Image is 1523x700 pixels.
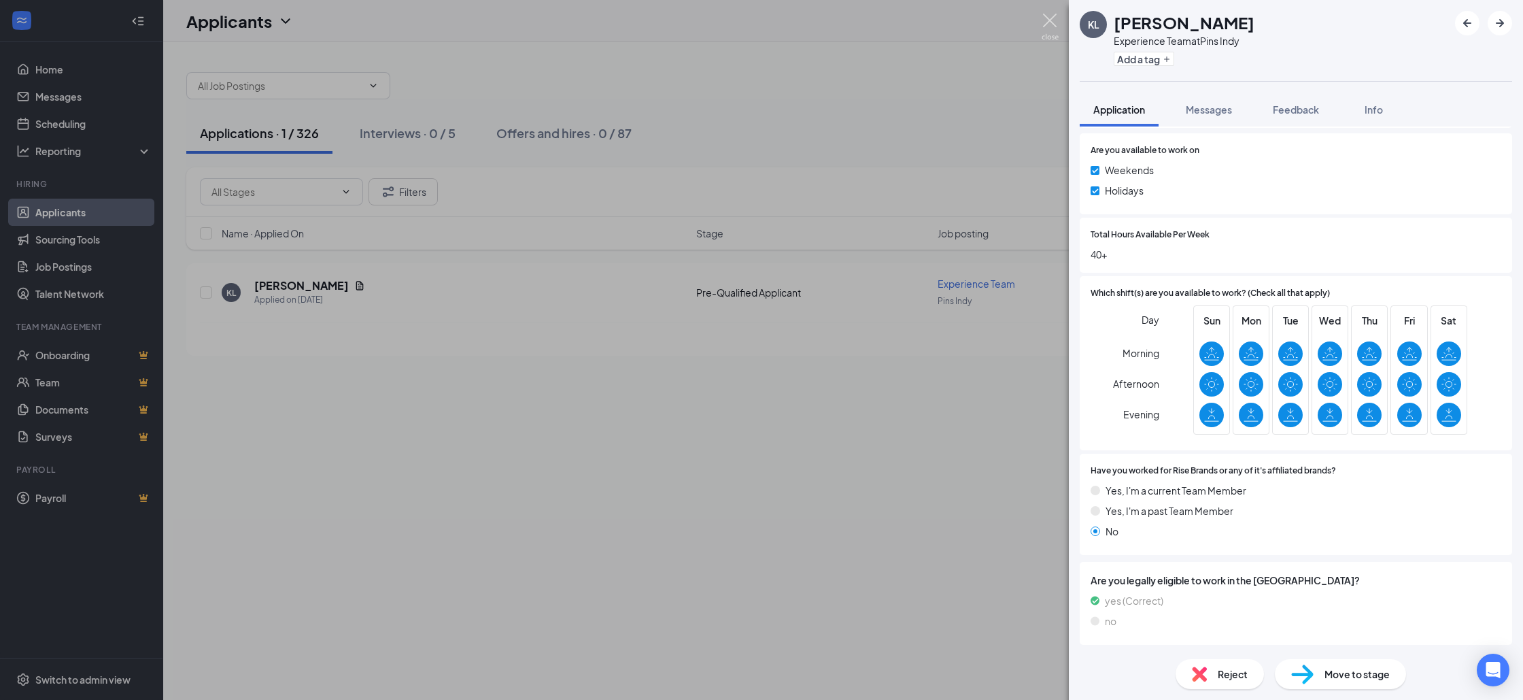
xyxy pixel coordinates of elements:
button: PlusAdd a tag [1114,52,1174,66]
span: Morning [1123,341,1159,365]
svg: ArrowLeftNew [1459,15,1475,31]
button: ArrowRight [1488,11,1512,35]
span: Weekends [1105,163,1154,178]
span: Wed [1318,313,1342,328]
span: Have you worked for Rise Brands or any of it's affiliated brands? [1091,465,1336,478]
span: Thu [1357,313,1382,328]
span: Afternoon [1113,371,1159,396]
div: Open Intercom Messenger [1477,654,1509,686]
span: Application [1093,103,1145,116]
span: No [1106,524,1118,539]
span: Are you available to work on [1091,144,1199,157]
span: Evening [1123,402,1159,427]
span: Holidays [1105,183,1144,198]
span: Are you legally eligible to work in the [GEOGRAPHIC_DATA]? [1091,573,1501,588]
span: Sat [1437,313,1461,328]
h1: [PERSON_NAME] [1114,11,1254,34]
div: Experience Team at Pins Indy [1114,34,1254,48]
span: Tue [1278,313,1303,328]
span: Info [1365,103,1383,116]
span: 40+ [1091,247,1501,262]
span: Sun [1199,313,1224,328]
span: Reject [1218,667,1248,682]
span: Day [1142,312,1159,327]
button: ArrowLeftNew [1455,11,1479,35]
span: yes (Correct) [1105,593,1163,608]
span: Feedback [1273,103,1319,116]
span: Fri [1397,313,1422,328]
span: Mon [1239,313,1263,328]
svg: Plus [1163,55,1171,63]
span: Yes, I'm a past Team Member [1106,503,1233,518]
span: Total Hours Available Per Week [1091,229,1210,241]
span: Which shift(s) are you available to work? (Check all that apply) [1091,287,1330,300]
svg: ArrowRight [1492,15,1508,31]
span: Yes, I'm a current Team Member [1106,483,1246,498]
span: Move to stage [1324,667,1390,682]
span: no [1105,614,1116,629]
span: Messages [1186,103,1232,116]
div: KL [1088,18,1099,31]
